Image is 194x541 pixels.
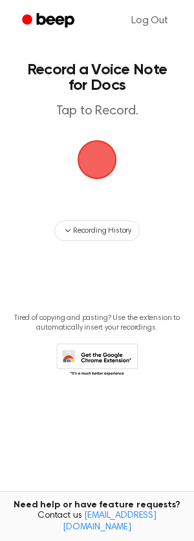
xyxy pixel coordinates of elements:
span: Recording History [73,225,131,237]
button: Recording History [54,220,140,241]
p: Tap to Record. [23,103,171,120]
img: Beep Logo [78,140,116,179]
span: Contact us [8,511,186,533]
a: [EMAIL_ADDRESS][DOMAIN_NAME] [63,511,156,532]
p: Tired of copying and pasting? Use the extension to automatically insert your recordings. [10,313,184,333]
a: Log Out [118,5,181,36]
a: Beep [13,8,86,34]
h1: Record a Voice Note for Docs [23,62,171,93]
